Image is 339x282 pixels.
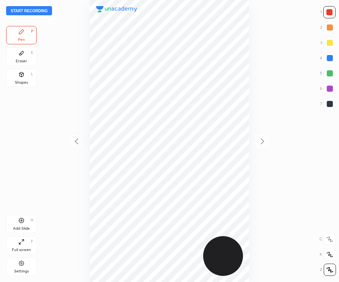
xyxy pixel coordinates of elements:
[16,59,27,63] div: Eraser
[320,6,336,18] div: 1
[31,51,33,55] div: E
[31,72,33,76] div: L
[6,6,52,15] button: Start recording
[320,52,336,64] div: 4
[31,240,33,243] div: F
[320,98,336,110] div: 7
[320,83,336,95] div: 6
[320,67,336,79] div: 5
[319,248,336,261] div: X
[12,248,31,252] div: Full screen
[319,233,336,245] div: C
[320,264,336,276] div: Z
[18,38,25,42] div: Pen
[320,37,336,49] div: 3
[13,227,30,230] div: Add Slide
[31,29,33,33] div: P
[320,21,336,34] div: 2
[31,218,33,222] div: H
[15,81,28,84] div: Shapes
[14,269,29,273] div: Settings
[96,6,137,12] img: logo.38c385cc.svg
